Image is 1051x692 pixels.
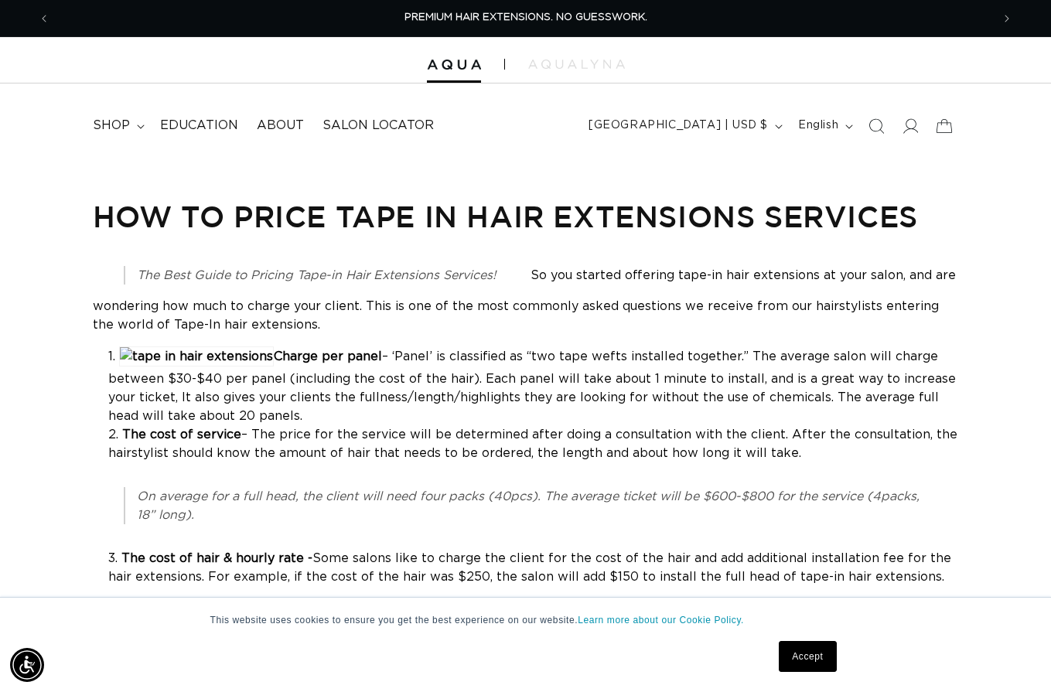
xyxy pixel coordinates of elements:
[151,108,247,143] a: Education
[108,346,958,425] li: – ‘Panel’ is classified as “two tape wefts installed together.” The average salon will charge bet...
[427,60,481,70] img: Aqua Hair Extensions
[404,12,647,22] span: PREMIUM HAIR EXTENSIONS. NO GUESSWORK.
[122,428,241,441] strong: The cost of service
[247,108,313,143] a: About
[528,60,625,69] img: aqualyna.com
[859,109,893,143] summary: Search
[779,641,836,672] a: Accept
[93,197,958,235] h1: How to Price Tape In Hair Extensions Services
[579,111,789,141] button: [GEOGRAPHIC_DATA] | USD $
[124,266,496,285] blockquote: The Best Guide to Pricing Tape-in Hair Extensions Services!
[210,613,841,627] p: This website uses cookies to ensure you get the best experience on our website.
[589,118,768,134] span: [GEOGRAPHIC_DATA] | USD $
[789,111,859,141] button: English
[322,118,434,134] span: Salon Locator
[578,615,744,626] a: Learn more about our Cookie Policy.
[990,4,1024,33] button: Next announcement
[121,552,312,564] strong: The cost of hair & hourly rate -
[798,118,838,134] span: English
[119,350,382,363] strong: Charge per panel
[257,118,304,134] span: About
[108,425,958,462] li: – The price for the service will be determined after doing a consultation with the client. After ...
[313,108,443,143] a: Salon Locator
[108,549,958,586] li: Some salons like to charge the client for the cost of the hair and add additional installation fe...
[27,4,61,33] button: Previous announcement
[119,346,274,366] img: tape in hair extensions
[160,118,238,134] span: Education
[93,118,130,134] span: shop
[10,648,44,682] div: Accessibility Menu
[974,618,1051,692] iframe: Chat Widget
[124,487,927,524] blockquote: On average for a full head, the client will need four packs (40pcs). The average ticket will be $...
[84,108,151,143] summary: shop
